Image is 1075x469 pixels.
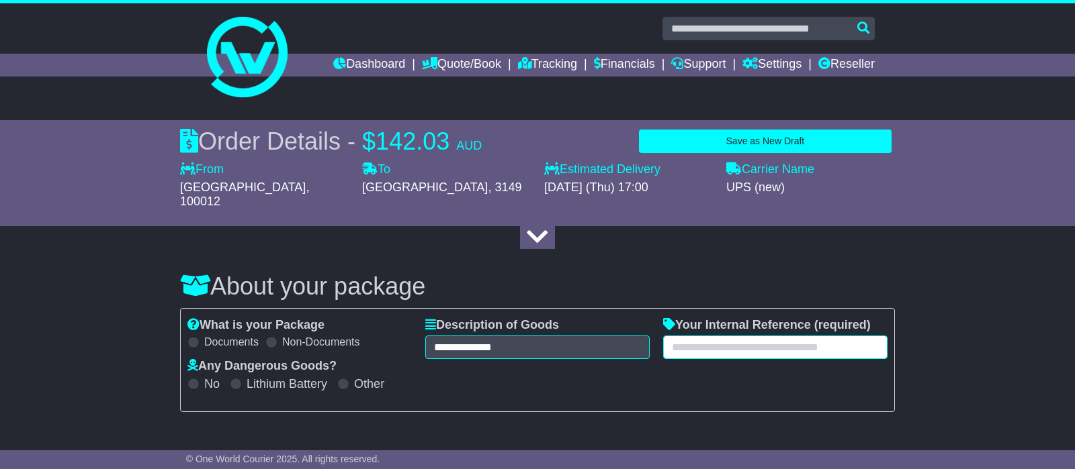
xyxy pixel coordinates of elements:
button: Save as New Draft [639,129,892,153]
label: Estimated Delivery [544,162,713,177]
label: Your Internal Reference (required) [663,318,871,333]
span: , 3149 [488,180,521,194]
a: Reseller [818,54,875,76]
label: From [180,162,224,177]
span: $ [362,127,376,155]
h3: About your package [180,273,895,300]
label: Other [354,377,384,392]
span: [GEOGRAPHIC_DATA] [362,180,488,194]
span: [GEOGRAPHIC_DATA] [180,180,306,194]
span: © One World Courier 2025. All rights reserved. [186,454,380,464]
a: Quote/Book [422,54,501,76]
span: , 100012 [180,180,309,209]
div: UPS (new) [726,180,895,195]
label: Non-Documents [282,335,360,348]
label: Any Dangerous Goods? [187,359,337,374]
span: AUD [456,139,482,152]
a: Financials [594,54,655,76]
label: Carrier Name [726,162,814,177]
a: Tracking [518,54,577,76]
div: [DATE] (Thu) 17:00 [544,180,713,195]
label: To [362,162,390,177]
a: Support [671,54,726,76]
div: Order Details - [180,127,482,156]
label: What is your Package [187,318,325,333]
label: Description of Goods [425,318,559,333]
a: Settings [742,54,802,76]
a: Dashboard [333,54,405,76]
label: No [204,377,220,392]
label: Documents [204,335,259,348]
label: Lithium Battery [247,377,327,392]
span: 142.03 [376,127,449,155]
